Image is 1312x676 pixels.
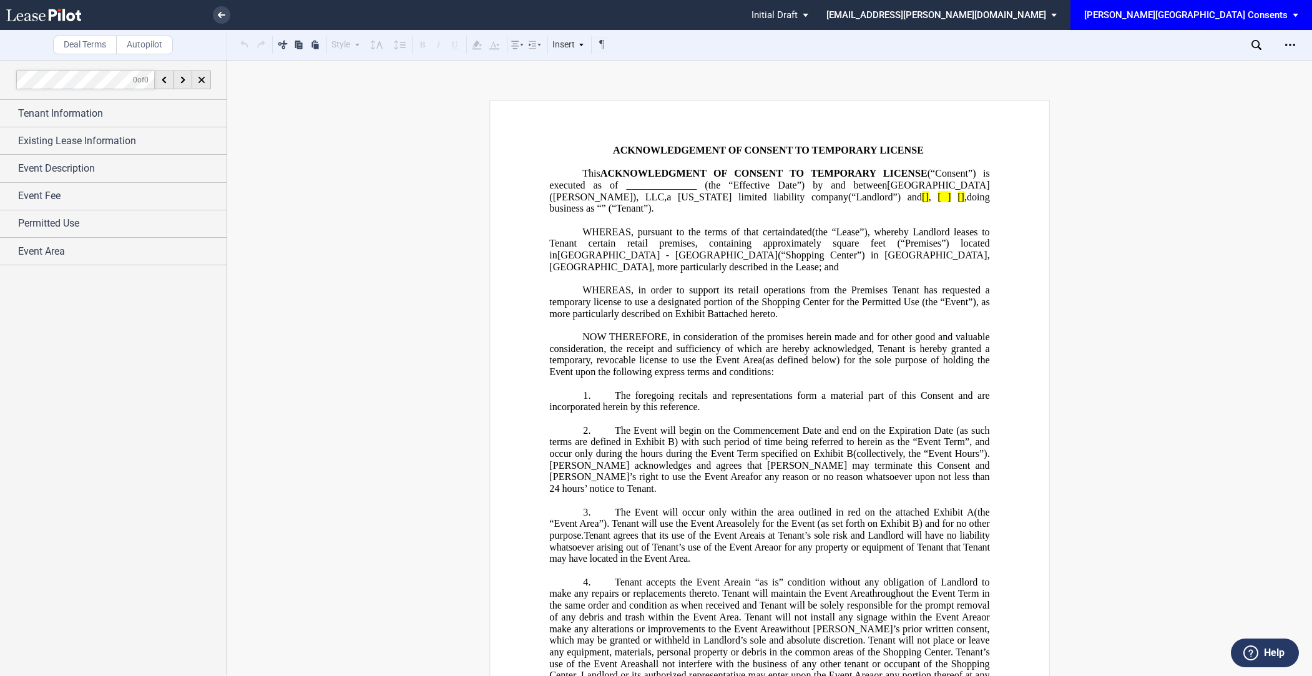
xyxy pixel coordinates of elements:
span: WHEREAS, pursuant to the terms of that certain [582,226,790,237]
span: Event Description [18,161,95,176]
span: 4. [583,576,590,587]
span: (“Consent”) is executed as of ______________ (the “Effective Date”) by and between [549,168,992,190]
span: The Event will begin on the Commencement Date and end on the Expiration Date (as such terms are d... [549,424,992,447]
span: square feet (“Premises”) located in [549,238,992,260]
span: solely for the Event (as set forth on Exhibit [736,518,910,529]
span: (the “Event Area [549,506,992,529]
span: , whereby Landlord leases to Tenant certain retail premises, containing approximately [549,226,992,248]
a: B [913,518,919,529]
span: NOW THEREFORE, in consideration of the promises herein made and for other good and valuable consi... [549,331,992,366]
span: [GEOGRAPHIC_DATA] [884,250,987,261]
span: Permitted Use [18,216,79,231]
span: ”) [599,518,607,529]
span: throughout the Event Term in the same order and condition as when received and Tenant will be sol... [549,588,992,622]
span: of [133,75,149,84]
span: [GEOGRAPHIC_DATA] - [GEOGRAPHIC_DATA] [557,250,778,261]
span: dated [790,226,812,237]
span: , [664,191,667,202]
span: Event Fee [18,189,61,203]
span: ) and for no other purpose. [549,518,992,541]
span: [US_STATE] [678,191,732,202]
span: 3. [583,506,590,517]
span: ” ( [602,203,612,214]
span: or for any property or equipment of Tenant that Tenant may have located in the Event Area [549,541,992,564]
span: , [929,191,931,202]
a: B [846,448,853,459]
button: Copy [291,37,306,52]
label: Deal Terms [53,36,117,54]
span: “Tenant”). [612,203,654,214]
span: , more particularly described in the Lease; and [652,262,839,273]
span: , [987,250,990,261]
span: ] [961,191,964,202]
span: Initial Draft [751,9,798,21]
span: [ [922,191,925,202]
div: Open Lease options menu [1280,35,1300,55]
span: for any reason or no reason whatsoever upon not less than 24 [549,471,992,494]
span: WHEREAS, in order to support its retail operations from the Premises Tenant has requested a tempo... [549,285,992,319]
span: (“Shopping Center”) in [778,250,878,261]
span: ACKNOWLEDGEMENT OF CONSENT TO TEMPORARY LICENSE [613,145,924,156]
div: Insert [551,37,587,53]
a: B [668,436,675,448]
span: or make any alterations or improvements to the Event Area [549,612,992,634]
div: [PERSON_NAME][GEOGRAPHIC_DATA] Consents [1084,9,1288,21]
span: in “as is” condition without any obligation of Landlord to make any repairs or replacements there... [549,576,992,599]
a: B [707,308,714,319]
span: Event Area [18,244,65,259]
span: (“Landlord”) and [848,191,922,202]
span: , [964,191,967,202]
span: The Event will occur only within the area outlined in red on the attached Exhibit [615,506,963,517]
span: 2. [583,424,590,436]
button: Toggle Control Characters [594,37,609,52]
span: hours’ notice to Tenant. [562,483,656,494]
span: [GEOGRAPHIC_DATA] [549,262,652,273]
span: without [PERSON_NAME]’s prior written consent, which may be granted or withheld in Landlord’s sol... [549,623,992,669]
span: Tenant Information [18,106,103,121]
span: ) with such period of time being referred to herein as the “Event Term”, and occur only during th... [549,436,992,459]
span: ACKNOWLEDGMENT OF CONSENT TO TEMPORARY LICENSE [600,168,928,179]
span: [ [957,191,961,202]
button: Cut [275,37,290,52]
span: (as defined below) for the sole purpose of holding the Event upon the following express terms and... [549,355,992,377]
span: Tenant agrees that its use of the Event Area [584,530,758,541]
span: 1. [583,389,590,401]
span: [GEOGRAPHIC_DATA] ([PERSON_NAME]), LLC [549,180,992,202]
span: is at Tenant’s sole risk and Landlord will have no liability whatsoever arising out of Tenant’s u... [549,530,992,552]
span: . Tenant will not install any signage within the Event Area [739,612,982,623]
label: Help [1264,645,1285,661]
span: Tenant accepts the Event Area [615,576,743,587]
span: doing business as “ [549,191,992,213]
span: ] [925,191,928,202]
a: A [967,506,974,517]
span: . [688,553,690,564]
span: 0 [144,75,149,84]
span: ] [947,191,951,202]
span: (the “Lease”) [812,226,868,237]
span: This [582,168,600,179]
span: attached hereto. [714,308,778,319]
span: limited liability company [738,191,848,202]
span: The foregoing recitals and representations form a material part of this Consent and are incorpora... [549,389,992,412]
span: [ [937,191,941,202]
span: (collectively, the “Event Hours”). [PERSON_NAME] acknowledges and agrees that [PERSON_NAME] may t... [549,448,992,483]
span: a [667,191,671,202]
button: Help [1231,639,1299,667]
button: Paste [308,37,323,52]
span: . Tenant will use the Event Area [607,518,735,529]
label: Autopilot [116,36,173,54]
span: Existing Lease Information [18,134,136,149]
span: 0 [133,75,137,84]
